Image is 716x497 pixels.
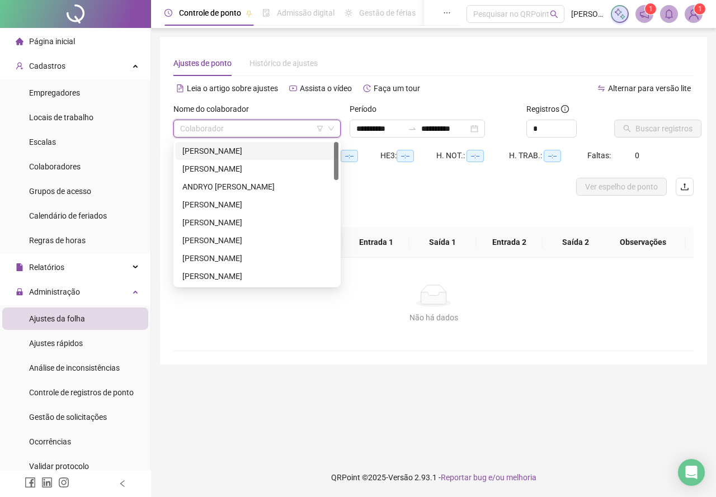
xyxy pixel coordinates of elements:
div: FELIPE THIAGO ABREU BASTOS [176,231,338,249]
span: Validar protocolo [29,462,89,471]
span: Colaboradores [29,162,81,171]
span: 1 [698,5,702,13]
span: notification [639,9,649,19]
span: Controle de ponto [179,8,241,17]
th: Entrada 1 [343,227,409,258]
span: linkedin [41,477,53,488]
div: [PERSON_NAME] [182,145,332,157]
span: --:-- [544,150,561,162]
span: Relatórios [29,263,64,272]
span: bell [664,9,674,19]
span: --:-- [341,150,358,162]
span: file-text [176,84,184,92]
span: file [16,263,23,271]
label: Nome do colaborador [173,103,256,115]
span: --:-- [467,150,484,162]
span: instagram [58,477,69,488]
span: Assista o vídeo [300,84,352,93]
span: clock-circle [164,9,172,17]
span: sun [345,9,352,17]
span: user-add [16,62,23,70]
div: [PERSON_NAME] [182,198,332,211]
img: sparkle-icon.fc2bf0ac1784a2077858766a79e2daf3.svg [614,8,626,20]
div: ANDRYO GUILHERME ABREU BRITO [176,178,338,196]
span: search [550,10,558,18]
div: AUGUSTO CESAR DA SILVA MELO [176,196,338,214]
sup: 1 [645,3,656,15]
span: Registros [526,103,569,115]
span: history [363,84,371,92]
span: Versão [388,473,413,482]
span: file-done [262,9,270,17]
span: lock [16,288,23,296]
span: Locais de trabalho [29,113,93,122]
span: info-circle [561,105,569,113]
footer: QRPoint © 2025 - 2.93.1 - [151,458,716,497]
span: Empregadores [29,88,80,97]
span: Ajustes de ponto [173,59,232,68]
th: Observações [601,227,685,258]
span: Leia o artigo sobre ajustes [187,84,278,93]
span: ellipsis [443,9,451,17]
span: facebook [25,477,36,488]
span: Controle de registros de ponto [29,388,134,397]
sup: Atualize o seu contato no menu Meus Dados [694,3,705,15]
span: 0 [635,151,639,160]
div: H. NOT.: [436,149,509,162]
div: HE 3: [380,149,436,162]
div: ALLAN DAVID BRASIL LOPES [176,160,338,178]
span: to [408,124,417,133]
span: 1 [649,5,653,13]
span: swap [597,84,605,92]
span: Faltas: [587,151,613,160]
div: Não há dados [187,311,680,324]
span: Página inicial [29,37,75,46]
span: [PERSON_NAME] [571,8,604,20]
span: Calendário de feriados [29,211,107,220]
div: HE 2: [324,149,380,162]
span: Gestão de solicitações [29,413,107,422]
span: Observações [610,236,676,248]
span: down [328,125,335,132]
span: Análise de inconsistências [29,363,120,372]
div: JHENNYFFER SEREJO RAMOS [176,267,338,285]
label: Período [350,103,384,115]
span: --:-- [397,150,414,162]
span: Ajustes rápidos [29,339,83,348]
span: filter [317,125,323,132]
button: Ver espelho de ponto [576,178,667,196]
span: Gestão de férias [359,8,416,17]
span: Regras de horas [29,236,86,245]
div: Open Intercom Messenger [678,459,705,486]
div: [PERSON_NAME] [182,234,332,247]
span: pushpin [246,10,252,17]
span: Admissão digital [277,8,335,17]
span: Administração [29,287,80,296]
span: Escalas [29,138,56,146]
th: Saída 1 [409,227,476,258]
span: Faça um tour [374,84,420,93]
div: DANILO EVANGELISTA SILVA [176,214,338,231]
div: [PERSON_NAME] [182,252,332,264]
span: Ocorrências [29,437,71,446]
div: ALEXIA RAFIZA SILVA CORDEIRO [176,142,338,160]
img: 60152 [685,6,702,22]
button: Buscar registros [614,120,701,138]
div: ANDRYO [PERSON_NAME] [182,181,332,193]
span: Cadastros [29,61,65,70]
span: upload [680,182,689,191]
span: youtube [289,84,297,92]
span: Alternar para versão lite [608,84,691,93]
th: Entrada 2 [476,227,543,258]
div: [PERSON_NAME] [182,163,332,175]
span: Histórico de ajustes [249,59,318,68]
div: FERNANDO ARAÚJO DOS SANTOS [176,249,338,267]
span: Reportar bug e/ou melhoria [441,473,536,482]
div: [PERSON_NAME] [182,216,332,229]
span: home [16,37,23,45]
div: [PERSON_NAME] [182,270,332,282]
span: swap-right [408,124,417,133]
th: Saída 2 [543,227,609,258]
span: Grupos de acesso [29,187,91,196]
div: H. TRAB.: [509,149,587,162]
